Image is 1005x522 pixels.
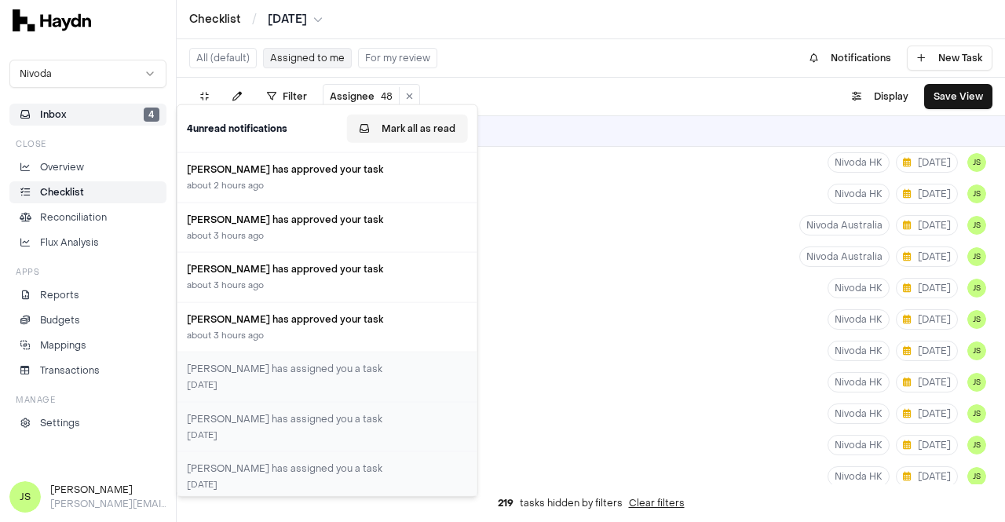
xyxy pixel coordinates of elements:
[9,334,166,356] a: Mappings
[40,363,100,378] p: Transactions
[177,484,1005,522] div: tasks hidden by filters
[896,309,958,330] button: [DATE]
[268,12,323,27] button: [DATE]
[323,87,400,106] button: Assignee48
[40,416,80,430] p: Settings
[9,232,166,254] a: Flux Analysis
[896,215,958,235] button: [DATE]
[896,278,958,298] button: [DATE]
[896,152,958,173] button: [DATE]
[842,84,918,109] button: Display
[268,12,307,27] span: [DATE]
[187,362,440,376] h3: [PERSON_NAME] has assigned you a task
[358,48,437,68] button: For my review
[9,104,166,126] button: Inbox4
[9,481,41,513] span: JS
[967,341,986,360] button: JS
[189,12,241,27] a: Checklist
[967,216,986,235] button: JS
[40,338,86,352] p: Mappings
[187,479,440,492] div: [DATE]
[828,278,890,298] button: Nivoda HK
[828,152,890,173] button: Nivoda HK
[903,188,951,200] span: [DATE]
[50,497,166,511] p: [PERSON_NAME][EMAIL_ADDRESS][DOMAIN_NAME]
[967,467,986,486] button: JS
[828,403,890,424] button: Nivoda HK
[828,372,890,392] button: Nivoda HK
[187,312,440,326] h3: [PERSON_NAME] has approved your task
[903,376,951,389] span: [DATE]
[258,84,316,109] button: Filter
[967,247,986,266] button: JS
[9,181,166,203] a: Checklist
[16,266,39,278] h3: Apps
[187,262,440,276] h3: [PERSON_NAME] has approved your task
[903,470,951,483] span: [DATE]
[187,162,440,177] h3: [PERSON_NAME] has approved your task
[187,429,440,442] div: [DATE]
[967,310,986,329] button: JS
[187,212,440,226] h3: [PERSON_NAME] has approved your task
[967,436,986,454] span: JS
[967,373,986,392] button: JS
[40,235,99,250] p: Flux Analysis
[903,156,951,169] span: [DATE]
[924,84,992,109] button: Save View
[903,439,951,451] span: [DATE]
[903,407,951,420] span: [DATE]
[13,9,91,31] img: svg+xml,%3c
[187,122,287,136] h2: 4 unread notification s
[249,11,260,27] span: /
[828,309,890,330] button: Nivoda HK
[189,48,257,68] button: All (default)
[799,246,890,267] button: Nivoda Australia
[187,180,440,193] div: about 2 hours ago
[187,462,440,476] h3: [PERSON_NAME] has assigned you a task
[629,497,685,509] button: Clear filters
[800,46,901,71] button: Notifications
[187,411,440,425] h3: [PERSON_NAME] has assigned you a task
[903,282,951,294] span: [DATE]
[828,184,890,204] button: Nivoda HK
[896,435,958,455] button: [DATE]
[896,341,958,361] button: [DATE]
[9,360,166,381] a: Transactions
[967,279,986,298] button: JS
[9,412,166,434] a: Settings
[967,404,986,423] button: JS
[187,279,440,293] div: about 3 hours ago
[903,250,951,263] span: [DATE]
[9,156,166,178] a: Overview
[896,246,958,267] button: [DATE]
[40,108,67,122] span: Inbox
[40,313,80,327] p: Budgets
[828,435,890,455] button: Nivoda HK
[907,46,992,71] button: New Task
[40,185,84,199] p: Checklist
[903,313,951,326] span: [DATE]
[896,184,958,204] button: [DATE]
[828,341,890,361] button: Nivoda HK
[9,206,166,228] a: Reconciliation
[50,483,166,497] h3: [PERSON_NAME]
[144,108,159,122] span: 4
[347,115,468,143] button: Mark all as read
[9,284,166,306] a: Reports
[40,288,79,302] p: Reports
[799,215,890,235] button: Nivoda Australia
[40,160,84,174] p: Overview
[16,138,46,150] h3: Close
[967,184,986,203] button: JS
[896,466,958,487] button: [DATE]
[187,379,440,392] div: [DATE]
[903,219,951,232] span: [DATE]
[187,229,440,243] div: about 3 hours ago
